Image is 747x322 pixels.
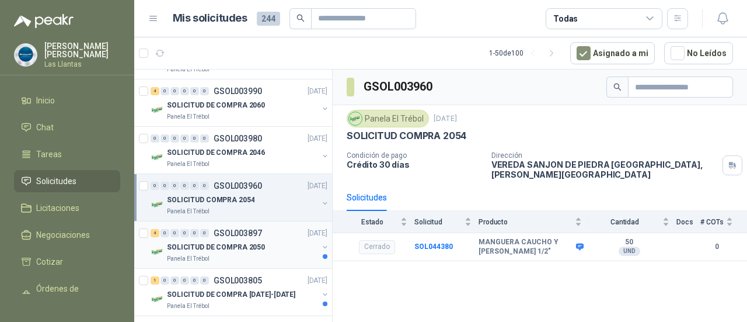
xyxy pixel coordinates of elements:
div: 0 [160,87,169,95]
h3: GSOL003960 [364,78,434,96]
img: Company Logo [151,292,165,306]
div: 0 [200,276,209,285]
p: [DATE] [308,228,327,239]
img: Logo peakr [14,14,74,28]
span: Chat [36,121,54,134]
div: 0 [200,182,209,190]
p: VEREDA SANJON DE PIEDRA [GEOGRAPHIC_DATA] , [PERSON_NAME][GEOGRAPHIC_DATA] [491,160,718,179]
div: 0 [200,229,209,237]
div: Solicitudes [347,191,387,204]
th: Cantidad [589,211,676,233]
p: GSOL003990 [214,87,262,95]
p: Panela El Trébol [167,254,210,264]
div: 0 [170,229,179,237]
div: 0 [190,229,199,237]
div: 0 [180,87,189,95]
th: Solicitud [414,211,479,233]
b: 0 [700,241,733,252]
p: [DATE] [308,181,327,192]
div: 1 - 50 de 100 [489,44,561,63]
p: [DATE] [434,113,457,124]
div: 0 [151,134,159,143]
th: # COTs [700,211,747,233]
b: MANGUERA CAUCHO Y [PERSON_NAME] 1/2" [479,238,573,256]
span: Solicitud [414,218,462,226]
div: Cerrado [359,240,395,254]
div: 0 [180,134,189,143]
span: 244 [257,12,280,26]
button: Asignado a mi [570,42,655,64]
a: 0 0 0 0 0 0 GSOL003960[DATE] Company LogoSOLICITUD COMPRA 2054Panela El Trébol [151,179,330,216]
div: 0 [151,182,159,190]
p: SOLICITUD COMPRA 2054 [167,195,254,206]
p: [DATE] [308,86,327,97]
p: Panela El Trébol [167,160,210,169]
div: 0 [170,87,179,95]
p: Panela El Trébol [167,112,210,122]
span: Estado [347,218,398,226]
span: Negociaciones [36,228,90,241]
span: search [613,83,622,91]
a: Negociaciones [14,224,120,246]
div: 0 [180,182,189,190]
div: Panela El Trébol [347,110,429,127]
th: Producto [479,211,589,233]
p: [DATE] [308,275,327,286]
div: 0 [190,134,199,143]
img: Company Logo [151,103,165,117]
img: Company Logo [151,198,165,212]
p: Crédito 30 días [347,160,482,169]
p: GSOL003980 [214,134,262,143]
th: Docs [676,211,700,233]
p: [PERSON_NAME] [PERSON_NAME] [44,42,120,58]
p: SOLICITUD DE COMPRA 2046 [167,147,265,158]
div: 0 [160,182,169,190]
div: 0 [160,229,169,237]
img: Company Logo [15,44,37,66]
div: 1 [151,276,159,285]
img: Company Logo [151,150,165,164]
b: 50 [589,238,669,247]
p: GSOL003960 [214,182,262,190]
div: 0 [160,276,169,285]
div: 4 [151,87,159,95]
a: 0 0 0 0 0 0 GSOL003980[DATE] Company LogoSOLICITUD DE COMPRA 2046Panela El Trébol [151,131,330,169]
div: 0 [190,276,199,285]
p: SOLICITUD DE COMPRA [DATE]-[DATE] [167,289,295,300]
div: 0 [170,276,179,285]
p: Las Llantas [44,61,120,68]
th: Estado [333,211,414,233]
a: Solicitudes [14,170,120,192]
p: SOLICITUD DE COMPRA 2060 [167,100,265,111]
p: Panela El Trébol [167,207,210,216]
a: 4 0 0 0 0 0 GSOL003897[DATE] Company LogoSOLICITUD DE COMPRA 2050Panela El Trébol [151,226,330,264]
span: Órdenes de Compra [36,282,109,308]
div: 0 [200,87,209,95]
span: # COTs [700,218,724,226]
p: Dirección [491,151,718,160]
a: Tareas [14,143,120,165]
p: GSOL003805 [214,276,262,285]
img: Company Logo [151,245,165,259]
span: Inicio [36,94,55,107]
p: Panela El Trébol [167,302,210,311]
a: SOL044380 [414,243,453,251]
span: Producto [479,218,573,226]
a: Licitaciones [14,197,120,219]
span: search [296,14,305,22]
p: Condición de pago [347,151,482,160]
p: [DATE] [308,133,327,144]
button: No Leídos [664,42,733,64]
div: 0 [180,229,189,237]
a: Inicio [14,89,120,112]
a: 1 0 0 0 0 0 GSOL003805[DATE] Company LogoSOLICITUD DE COMPRA [DATE]-[DATE]Panela El Trébol [151,273,330,311]
div: 0 [190,182,199,190]
div: 0 [190,87,199,95]
span: Solicitudes [36,175,76,188]
div: Todas [553,12,578,25]
span: Cotizar [36,255,63,268]
span: Licitaciones [36,202,79,214]
div: 0 [200,134,209,143]
a: Órdenes de Compra [14,278,120,313]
